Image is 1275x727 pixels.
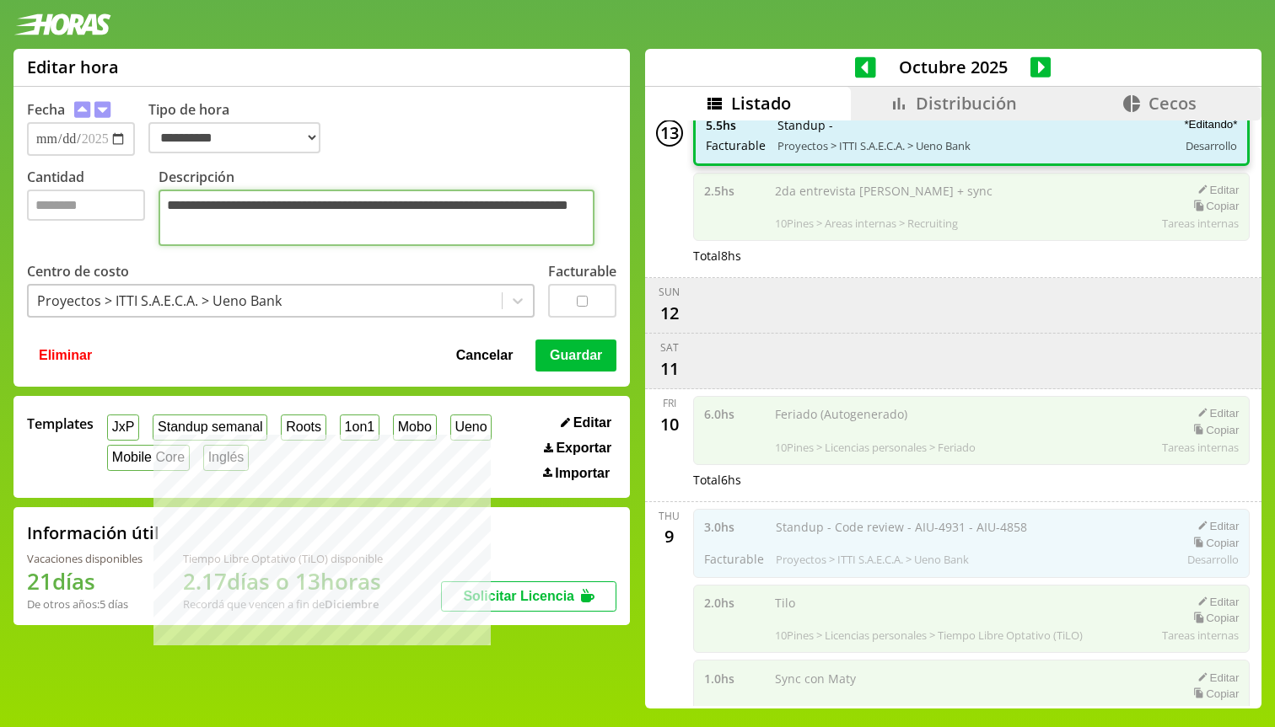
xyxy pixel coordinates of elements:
[656,523,683,550] div: 9
[441,581,616,612] button: Solicitar Licencia
[159,168,616,250] label: Descripción
[656,410,683,437] div: 10
[555,466,610,481] span: Importar
[37,291,282,310] div: Proyectos > ITTI S.A.E.C.A. > Ueno Bank
[27,262,129,281] label: Centro de costo
[1149,92,1197,115] span: Cecos
[27,168,159,250] label: Cantidad
[731,92,791,115] span: Listado
[159,190,594,246] textarea: Descripción
[325,596,379,612] b: Diciembre
[34,339,97,372] button: Eliminar
[539,440,616,457] button: Exportar
[659,285,680,299] div: Sun
[27,414,94,433] span: Templates
[27,596,143,612] div: De otros años: 5 días
[659,509,680,523] div: Thu
[27,56,119,78] h1: Editar hora
[451,339,519,372] button: Cancelar
[183,566,383,596] h1: 2.17 días o 13 horas
[27,551,143,566] div: Vacaciones disponibles
[27,566,143,596] h1: 21 días
[463,589,574,603] span: Solicitar Licencia
[916,92,1017,115] span: Distribución
[876,56,1030,78] span: Octubre 2025
[27,190,145,221] input: Cantidad
[693,472,1251,488] div: Total 6 hs
[148,122,320,153] select: Tipo de hora
[107,414,139,441] button: JxP
[148,100,334,156] label: Tipo de hora
[663,396,676,410] div: Fri
[645,120,1262,706] div: scrollable content
[13,13,111,35] img: logotipo
[340,414,379,441] button: 1on1
[556,441,611,456] span: Exportar
[27,100,65,119] label: Fecha
[27,521,159,544] h2: Información útil
[450,414,492,441] button: Ueno
[535,339,616,372] button: Guardar
[656,355,683,382] div: 11
[153,414,267,441] button: Standup semanal
[656,299,683,326] div: 12
[660,340,679,355] div: Sat
[573,415,611,430] span: Editar
[183,551,383,566] div: Tiempo Libre Optativo (TiLO) disponible
[693,248,1251,264] div: Total 8 hs
[548,262,616,281] label: Facturable
[107,445,190,471] button: Mobile Core
[556,414,616,431] button: Editar
[281,414,325,441] button: Roots
[203,445,249,471] button: Inglés
[393,414,437,441] button: Mobo
[183,596,383,612] div: Recordá que vencen a fin de
[656,120,683,147] div: 13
